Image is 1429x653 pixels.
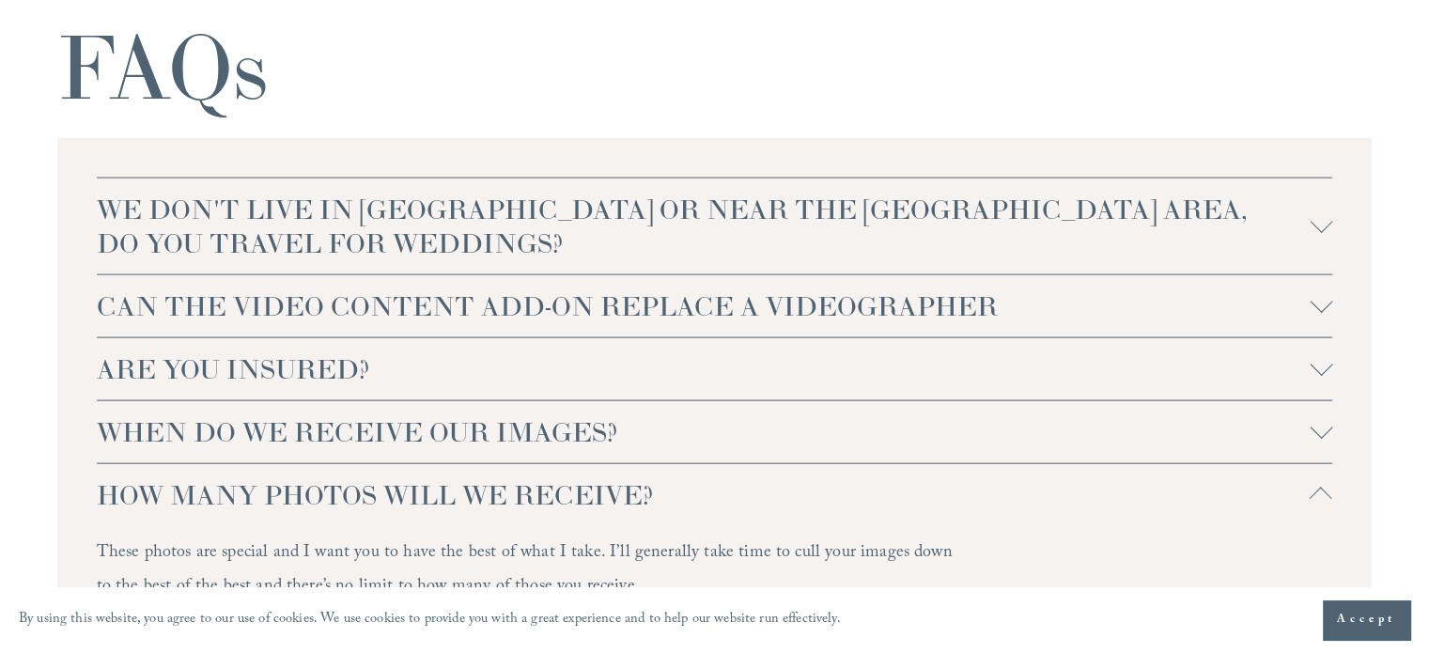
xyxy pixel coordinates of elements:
[97,179,1333,274] button: WE DON'T LIVE IN [GEOGRAPHIC_DATA] OR NEAR THE [GEOGRAPHIC_DATA] AREA, DO YOU TRAVEL FOR WEDDINGS?
[1323,600,1410,640] button: Accept
[97,464,1333,526] button: HOW MANY PHOTOS WILL WE RECEIVE?
[97,193,1311,260] span: WE DON'T LIVE IN [GEOGRAPHIC_DATA] OR NEAR THE [GEOGRAPHIC_DATA] AREA, DO YOU TRAVEL FOR WEDDINGS?
[97,352,1311,386] span: ARE YOU INSURED?
[97,338,1333,400] button: ARE YOU INSURED?
[97,537,962,605] p: These photos are special and I want you to have the best of what I take. I’ll generally take time...
[57,23,268,113] h1: FAQs
[97,415,1311,449] span: WHEN DO WE RECEIVE OUR IMAGES?
[19,607,841,634] p: By using this website, you agree to our use of cookies. We use cookies to provide you with a grea...
[97,275,1333,337] button: CAN THE VIDEO CONTENT ADD-ON REPLACE A VIDEOGRAPHER
[97,478,1311,512] span: HOW MANY PHOTOS WILL WE RECEIVE?
[1337,611,1396,630] span: Accept
[97,401,1333,463] button: WHEN DO WE RECEIVE OUR IMAGES?
[97,289,1311,323] span: CAN THE VIDEO CONTENT ADD-ON REPLACE A VIDEOGRAPHER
